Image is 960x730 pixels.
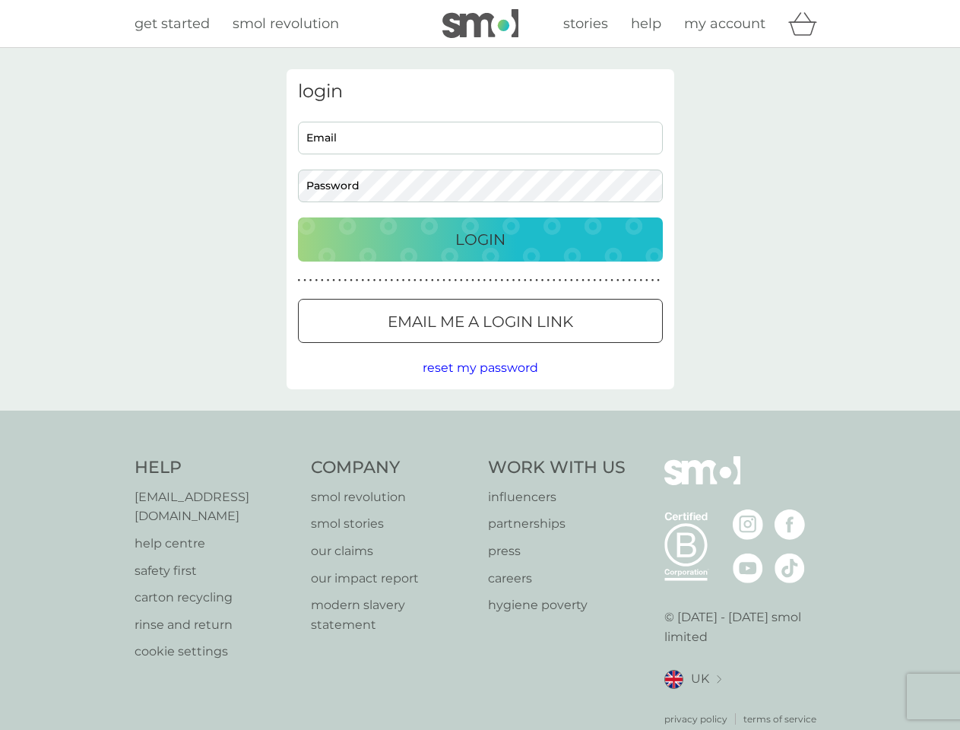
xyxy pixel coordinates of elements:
[311,456,473,480] h4: Company
[135,487,296,526] a: [EMAIL_ADDRESS][DOMAIN_NAME]
[483,277,486,284] p: ●
[420,277,423,284] p: ●
[309,277,312,284] p: ●
[593,277,596,284] p: ●
[547,277,550,284] p: ●
[442,277,445,284] p: ●
[135,534,296,554] a: help centre
[388,309,573,334] p: Email me a login link
[733,509,763,540] img: visit the smol Instagram page
[581,277,585,284] p: ●
[488,541,626,561] a: press
[530,277,533,284] p: ●
[455,227,505,252] p: Login
[524,277,527,284] p: ●
[373,277,376,284] p: ●
[454,277,457,284] p: ●
[775,509,805,540] img: visit the smol Facebook page
[651,277,654,284] p: ●
[135,456,296,480] h4: Help
[379,277,382,284] p: ●
[664,670,683,689] img: UK flag
[298,277,301,284] p: ●
[311,541,473,561] p: our claims
[423,360,538,375] span: reset my password
[135,642,296,662] p: cookie settings
[135,615,296,635] a: rinse and return
[639,277,642,284] p: ●
[356,277,359,284] p: ●
[338,277,341,284] p: ●
[488,595,626,615] a: hygiene poverty
[535,277,538,284] p: ●
[135,13,210,35] a: get started
[500,277,503,284] p: ●
[298,299,663,343] button: Email me a login link
[664,712,727,726] p: privacy policy
[664,608,826,646] p: © [DATE] - [DATE] smol limited
[588,277,591,284] p: ●
[691,669,709,689] span: UK
[442,9,518,38] img: smol
[385,277,388,284] p: ●
[559,277,562,284] p: ●
[298,81,663,103] h3: login
[645,277,648,284] p: ●
[616,277,619,284] p: ●
[311,487,473,507] p: smol revolution
[631,13,661,35] a: help
[488,456,626,480] h4: Work With Us
[402,277,405,284] p: ●
[311,569,473,589] a: our impact report
[315,277,318,284] p: ●
[332,277,335,284] p: ●
[488,487,626,507] a: influencers
[303,277,306,284] p: ●
[684,13,765,35] a: my account
[448,277,451,284] p: ●
[344,277,347,284] p: ●
[634,277,637,284] p: ●
[477,277,480,284] p: ●
[489,277,492,284] p: ●
[628,277,631,284] p: ●
[610,277,613,284] p: ●
[350,277,353,284] p: ●
[775,553,805,583] img: visit the smol Tiktok page
[576,277,579,284] p: ●
[488,569,626,589] p: careers
[623,277,626,284] p: ●
[413,277,417,284] p: ●
[471,277,474,284] p: ●
[788,8,826,39] div: basket
[743,712,816,726] a: terms of service
[425,277,428,284] p: ●
[423,358,538,378] button: reset my password
[431,277,434,284] p: ●
[298,217,663,262] button: Login
[563,13,608,35] a: stories
[553,277,556,284] p: ●
[311,595,473,634] a: modern slavery statement
[321,277,324,284] p: ●
[564,277,567,284] p: ●
[488,514,626,534] a: partnerships
[361,277,364,284] p: ●
[599,277,602,284] p: ●
[605,277,608,284] p: ●
[541,277,544,284] p: ●
[733,553,763,583] img: visit the smol Youtube page
[135,561,296,581] a: safety first
[570,277,573,284] p: ●
[135,588,296,608] a: carton recycling
[466,277,469,284] p: ●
